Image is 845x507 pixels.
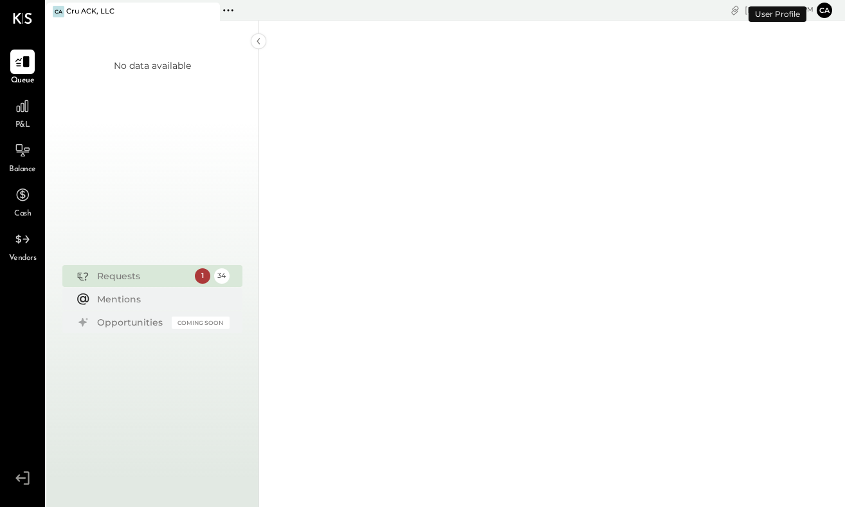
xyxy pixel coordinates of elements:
[97,293,223,306] div: Mentions
[775,4,801,16] span: 4 : 42
[1,183,44,220] a: Cash
[114,59,191,72] div: No data available
[803,5,813,14] span: pm
[9,164,36,176] span: Balance
[749,6,806,22] div: User Profile
[817,3,832,18] button: Ca
[9,253,37,264] span: Vendors
[14,208,31,220] span: Cash
[214,268,230,284] div: 34
[195,268,210,284] div: 1
[172,317,230,329] div: Coming Soon
[53,6,64,17] div: CA
[729,3,741,17] div: copy link
[1,94,44,131] a: P&L
[66,6,114,17] div: Cru ACK, LLC
[1,50,44,87] a: Queue
[97,316,165,329] div: Opportunities
[1,227,44,264] a: Vendors
[745,4,813,16] div: [DATE]
[97,270,188,282] div: Requests
[11,75,35,87] span: Queue
[1,138,44,176] a: Balance
[15,120,30,131] span: P&L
